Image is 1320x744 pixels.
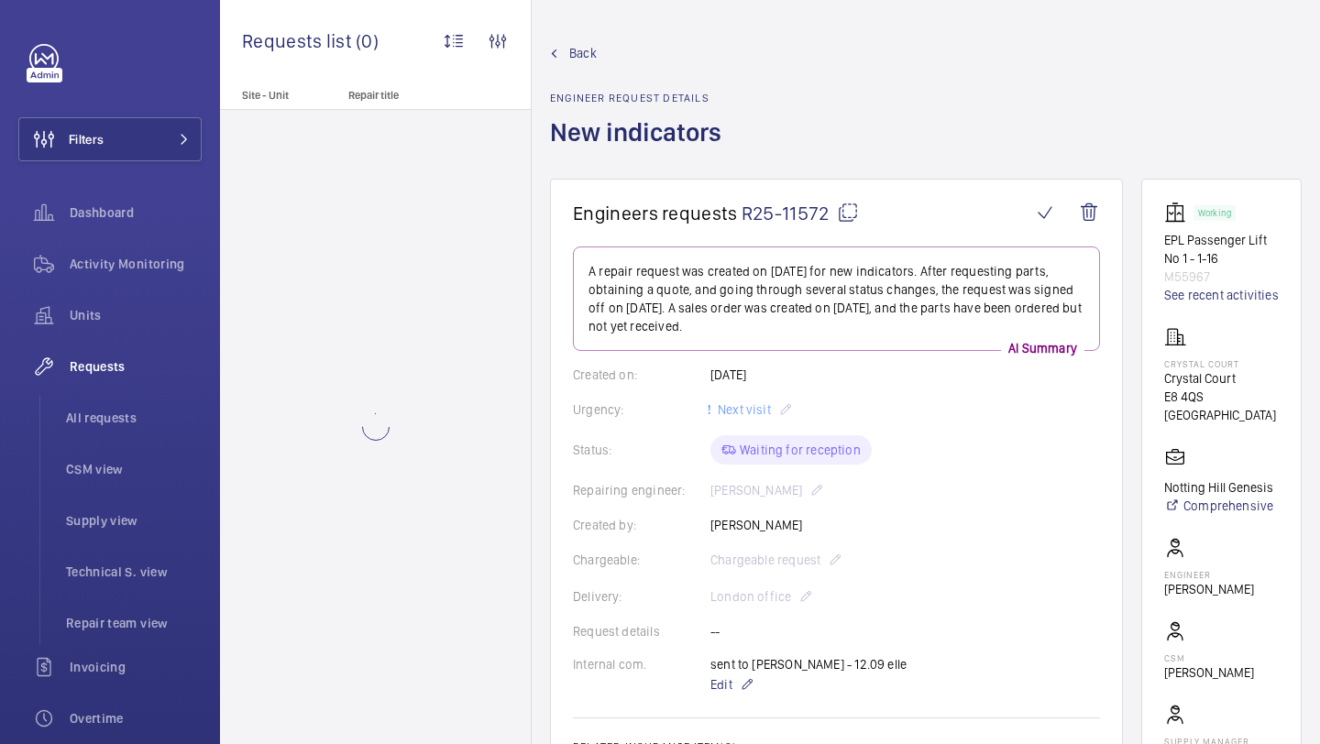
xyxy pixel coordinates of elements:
[1164,478,1273,497] p: Notting Hill Genesis
[70,203,202,222] span: Dashboard
[569,44,597,62] span: Back
[242,29,356,52] span: Requests list
[710,675,732,694] span: Edit
[573,202,738,224] span: Engineers requests
[18,117,202,161] button: Filters
[550,92,732,104] h2: Engineer request details
[66,614,202,632] span: Repair team view
[70,709,202,728] span: Overtime
[66,511,202,530] span: Supply view
[1198,210,1231,216] p: Working
[66,460,202,478] span: CSM view
[1001,339,1084,357] p: AI Summary
[348,89,469,102] p: Repair title
[70,255,202,273] span: Activity Monitoring
[66,563,202,581] span: Technical S. view
[1164,569,1254,580] p: Engineer
[70,306,202,324] span: Units
[1164,358,1279,369] p: Crystal Court
[742,202,859,224] span: R25-11572
[1164,388,1279,424] p: E8 4QS [GEOGRAPHIC_DATA]
[220,89,341,102] p: Site - Unit
[66,409,202,427] span: All requests
[588,262,1084,335] p: A repair request was created on [DATE] for new indicators. After requesting parts, obtaining a qu...
[1164,286,1279,304] a: See recent activities
[1164,580,1254,598] p: [PERSON_NAME]
[1164,268,1279,286] p: M55967
[1164,497,1273,515] a: Comprehensive
[1164,663,1254,682] p: [PERSON_NAME]
[1164,369,1279,388] p: Crystal Court
[550,115,732,179] h1: New indicators
[69,130,104,148] span: Filters
[1164,202,1193,224] img: elevator.svg
[1164,652,1254,663] p: CSM
[1164,231,1279,268] p: EPL Passenger Lift No 1 - 1-16
[70,658,202,676] span: Invoicing
[70,357,202,376] span: Requests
